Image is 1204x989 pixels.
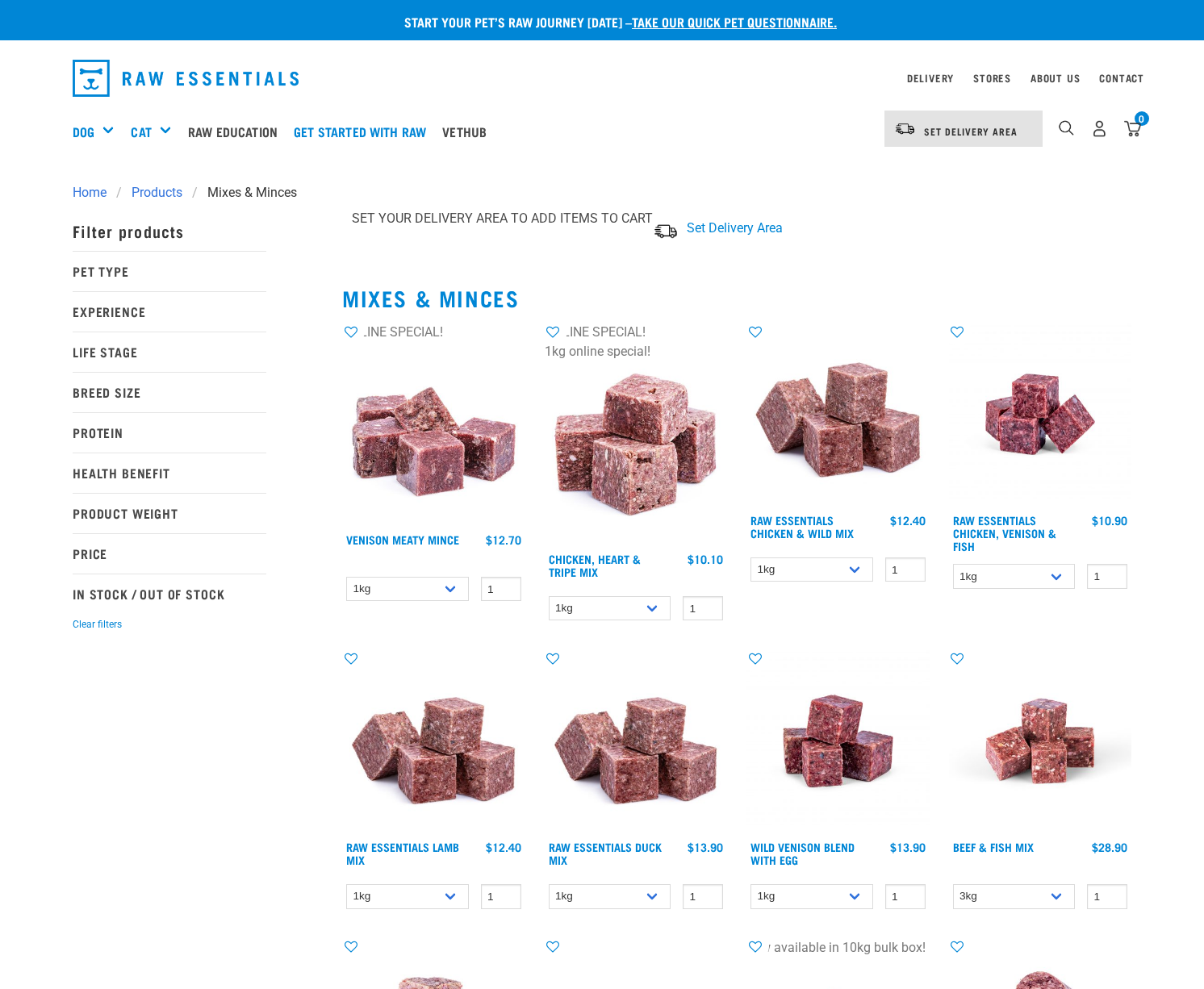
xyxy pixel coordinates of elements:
input: 1 [683,884,723,909]
div: $12.70 [486,533,521,546]
a: Raw Education [184,99,290,164]
img: user.png [1091,120,1108,137]
a: Raw Essentials Chicken, Venison & Fish [953,517,1056,549]
span: Set Delivery Area [687,220,783,236]
nav: dropdown navigation [60,53,1144,103]
img: Pile Of Cubed Chicken Wild Meat Mix [746,323,930,506]
a: take our quick pet questionnaire. [632,18,837,25]
div: $13.90 [688,841,723,853]
a: Delivery [907,75,954,81]
div: ONLINE SPECIAL! [342,323,525,342]
a: Stores [973,75,1011,81]
img: 1117 Venison Meat Mince 01 [342,342,525,525]
div: 1kg online special! [545,342,728,361]
span: Set Delivery Area [924,128,1018,134]
a: Home [73,183,116,202]
p: Pet Type [73,251,266,291]
img: van-moving.png [894,122,916,136]
div: $10.10 [688,553,723,565]
input: 1 [481,884,521,909]
a: Chicken, Heart & Tripe Mix [549,556,641,574]
img: 1062 Chicken Heart Tripe Mix 01 [545,361,728,545]
img: home-icon-1@2x.png [1059,120,1074,136]
img: Venison Egg 1616 [746,649,930,833]
h2: Mixes & Minces [342,286,1131,311]
p: Protein [73,412,266,453]
a: Raw Essentials Duck Mix [549,844,662,862]
p: SET YOUR DELIVERY AREA TO ADD ITEMS TO CART [352,209,653,228]
a: About Us [1031,75,1080,81]
a: Wild Venison Blend with Egg [750,844,855,862]
input: 1 [885,884,926,909]
div: 0 [1135,111,1149,126]
input: 1 [885,557,926,582]
div: $12.40 [486,841,521,853]
p: Product Weight [73,493,266,533]
div: $12.40 [890,514,926,527]
div: $10.90 [1092,514,1127,527]
input: 1 [481,577,521,602]
img: van-moving.png [653,223,679,240]
p: Health Benefit [73,453,266,493]
img: ?1041 RE Lamb Mix 01 [342,649,525,833]
span: Products [132,183,182,202]
img: Chicken Venison mix 1655 [949,323,1132,506]
a: Beef & Fish Mix [953,844,1034,849]
input: 1 [1087,884,1127,909]
img: ?1041 RE Lamb Mix 01 [545,649,728,833]
p: Filter products [73,211,266,251]
p: In Stock / Out Of Stock [73,574,266,614]
a: Products [122,183,192,202]
div: ONLINE SPECIAL! [545,323,728,342]
a: Raw Essentials Lamb Mix [346,844,459,862]
a: Get started with Raw [290,99,438,164]
div: $13.90 [890,841,926,853]
span: Home [73,183,107,202]
a: Dog [73,122,94,141]
a: Venison Meaty Mince [346,536,459,542]
button: Clear filters [73,617,122,632]
nav: breadcrumbs [73,183,1131,202]
a: Contact [1099,75,1144,81]
input: 1 [1087,564,1127,589]
img: Raw Essentials Logo [73,60,299,97]
a: Raw Essentials Chicken & Wild Mix [750,517,854,536]
p: Breed Size [73,372,266,412]
p: Experience [73,291,266,332]
p: Price [73,533,266,574]
a: Vethub [438,99,499,164]
img: Beef Mackerel 1 [949,649,1132,833]
input: 1 [683,596,723,621]
p: Life Stage [73,332,266,372]
img: home-icon@2x.png [1124,120,1141,137]
div: $28.90 [1092,841,1127,853]
div: now available in 10kg bulk box! [746,938,930,958]
a: Cat [131,122,151,141]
